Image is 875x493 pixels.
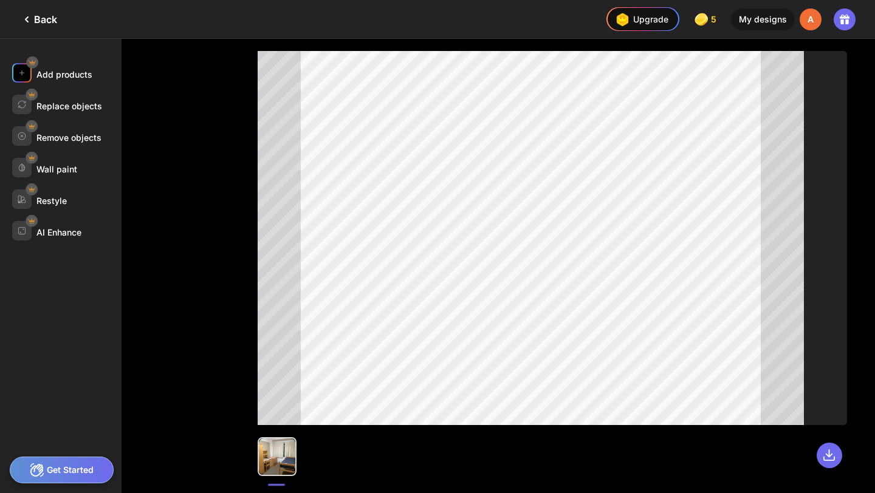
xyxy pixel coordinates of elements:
div: My designs [731,8,795,30]
div: Restyle [36,195,67,206]
div: Remove objects [36,132,101,143]
div: Wall paint [36,164,77,174]
div: Get Started [10,457,114,483]
div: Replace objects [36,101,102,111]
div: A [800,8,822,30]
img: upgrade-nav-btn-icon.gif [612,10,632,29]
div: Add products [36,69,92,80]
div: AI Enhance [36,227,81,237]
span: 5 [711,15,719,24]
div: Upgrade [612,10,668,29]
div: Back [19,12,57,27]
